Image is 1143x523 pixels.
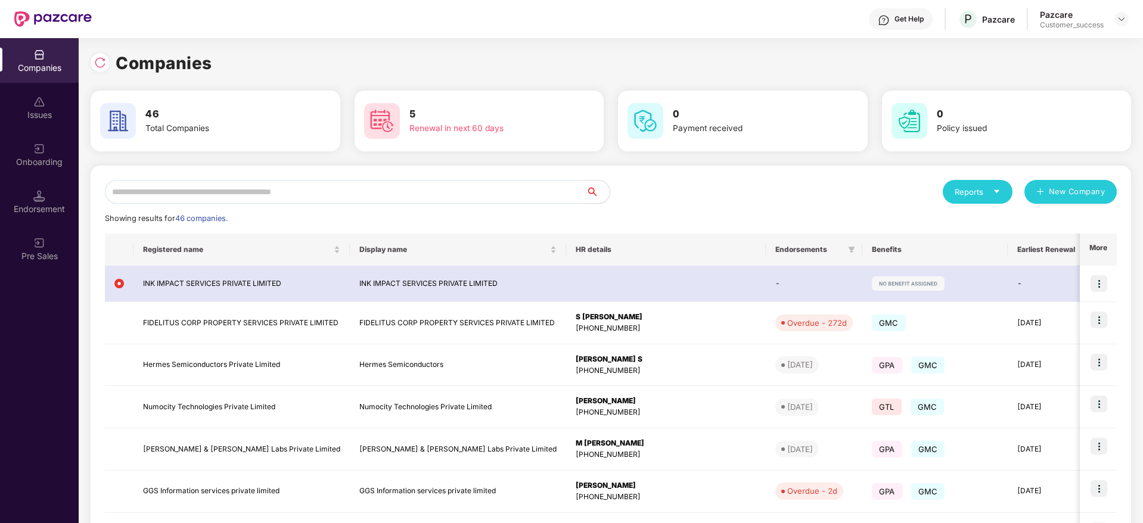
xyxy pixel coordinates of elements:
td: Hermes Semiconductors [350,344,566,387]
td: INK IMPACT SERVICES PRIVATE LIMITED [350,266,566,302]
img: svg+xml;base64,PHN2ZyBpZD0iUmVsb2FkLTMyeDMyIiB4bWxucz0iaHR0cDovL3d3dy53My5vcmcvMjAwMC9zdmciIHdpZH... [94,57,106,69]
div: [PHONE_NUMBER] [576,407,756,418]
th: Display name [350,234,566,266]
td: [DATE] [1008,428,1085,471]
img: svg+xml;base64,PHN2ZyB4bWxucz0iaHR0cDovL3d3dy53My5vcmcvMjAwMC9zdmciIHdpZHRoPSI2MCIgaGVpZ2h0PSI2MC... [892,103,927,139]
img: icon [1091,396,1107,412]
img: icon [1091,275,1107,292]
span: GMC [911,483,945,500]
span: caret-down [993,188,1001,195]
div: S [PERSON_NAME] [576,312,756,323]
td: INK IMPACT SERVICES PRIVATE LIMITED [133,266,350,302]
div: Policy issued [937,122,1087,135]
span: GPA [872,483,902,500]
div: Overdue - 272d [787,317,847,329]
span: search [585,187,610,197]
img: svg+xml;base64,PHN2ZyB3aWR0aD0iMTQuNSIgaGVpZ2h0PSIxNC41IiB2aWV3Qm94PSIwIDAgMTYgMTYiIGZpbGw9Im5vbm... [33,190,45,202]
span: Showing results for [105,214,228,223]
span: filter [848,246,855,253]
td: [DATE] [1008,386,1085,428]
div: Customer_success [1040,20,1104,30]
div: [DATE] [787,443,813,455]
td: GGS Information services private limited [133,471,350,513]
span: filter [846,242,858,257]
img: icon [1091,312,1107,328]
td: [DATE] [1008,471,1085,513]
div: [PHONE_NUMBER] [576,491,756,503]
img: svg+xml;base64,PHN2ZyBpZD0iQ29tcGFuaWVzIiB4bWxucz0iaHR0cDovL3d3dy53My5vcmcvMjAwMC9zdmciIHdpZHRoPS... [33,49,45,61]
img: New Pazcare Logo [14,11,92,27]
div: Overdue - 2d [787,485,837,497]
img: svg+xml;base64,PHN2ZyBpZD0iSXNzdWVzX2Rpc2FibGVkIiB4bWxucz0iaHR0cDovL3d3dy53My5vcmcvMjAwMC9zdmciIH... [33,96,45,108]
td: Numocity Technologies Private Limited [350,386,566,428]
span: GMC [911,357,945,373]
th: Benefits [862,234,1008,266]
span: GPA [872,441,902,457]
div: Pazcare [1040,9,1104,20]
div: Get Help [894,14,924,24]
button: plusNew Company [1024,180,1117,204]
td: - [1008,266,1085,302]
td: - [766,266,862,302]
div: [PHONE_NUMBER] [576,449,756,460]
h1: Companies [116,50,212,76]
div: M [PERSON_NAME] [576,438,756,449]
h3: 46 [145,107,296,122]
span: Display name [359,245,548,254]
div: Reports [955,186,1001,198]
img: svg+xml;base64,PHN2ZyB3aWR0aD0iMjAiIGhlaWdodD0iMjAiIHZpZXdCb3g9IjAgMCAyMCAyMCIgZmlsbD0ibm9uZSIgeG... [33,237,45,249]
span: New Company [1049,186,1105,198]
div: [PERSON_NAME] [576,396,756,407]
td: FIDELITUS CORP PROPERTY SERVICES PRIVATE LIMITED [133,302,350,344]
img: svg+xml;base64,PHN2ZyB4bWxucz0iaHR0cDovL3d3dy53My5vcmcvMjAwMC9zdmciIHdpZHRoPSI2MCIgaGVpZ2h0PSI2MC... [628,103,663,139]
div: Pazcare [982,14,1015,25]
span: Endorsements [775,245,843,254]
img: svg+xml;base64,PHN2ZyB4bWxucz0iaHR0cDovL3d3dy53My5vcmcvMjAwMC9zdmciIHdpZHRoPSIxMiIgaGVpZ2h0PSIxMi... [114,279,124,288]
div: [PERSON_NAME] S [576,354,756,365]
span: GMC [911,399,945,415]
div: Total Companies [145,122,296,135]
span: 46 companies. [175,214,228,223]
td: GGS Information services private limited [350,471,566,513]
div: [PERSON_NAME] [576,480,756,491]
div: [PHONE_NUMBER] [576,365,756,376]
td: [DATE] [1008,344,1085,387]
div: [DATE] [787,401,813,413]
td: FIDELITUS CORP PROPERTY SERVICES PRIVATE LIMITED [350,302,566,344]
img: svg+xml;base64,PHN2ZyB4bWxucz0iaHR0cDovL3d3dy53My5vcmcvMjAwMC9zdmciIHdpZHRoPSI2MCIgaGVpZ2h0PSI2MC... [364,103,400,139]
span: GMC [911,441,945,457]
img: svg+xml;base64,PHN2ZyB3aWR0aD0iMjAiIGhlaWdodD0iMjAiIHZpZXdCb3g9IjAgMCAyMCAyMCIgZmlsbD0ibm9uZSIgeG... [33,143,45,155]
th: More [1080,234,1117,266]
img: icon [1091,480,1107,497]
td: Hermes Semiconductors Private Limited [133,344,350,387]
img: icon [1091,438,1107,454]
th: Registered name [133,234,350,266]
td: [PERSON_NAME] & [PERSON_NAME] Labs Private Limited [350,428,566,471]
span: Registered name [143,245,331,254]
div: Renewal in next 60 days [409,122,560,135]
img: svg+xml;base64,PHN2ZyBpZD0iSGVscC0zMngzMiIgeG1sbnM9Imh0dHA6Ly93d3cudzMub3JnLzIwMDAvc3ZnIiB3aWR0aD... [878,14,890,26]
div: Payment received [673,122,823,135]
span: plus [1036,188,1044,197]
img: svg+xml;base64,PHN2ZyB4bWxucz0iaHR0cDovL3d3dy53My5vcmcvMjAwMC9zdmciIHdpZHRoPSI2MCIgaGVpZ2h0PSI2MC... [100,103,136,139]
span: GTL [872,399,902,415]
h3: 0 [937,107,1087,122]
div: [PHONE_NUMBER] [576,323,756,334]
th: Earliest Renewal [1008,234,1085,266]
td: [DATE] [1008,302,1085,344]
button: search [585,180,610,204]
img: icon [1091,354,1107,371]
div: [DATE] [787,359,813,371]
h3: 0 [673,107,823,122]
span: GPA [872,357,902,373]
th: HR details [566,234,766,266]
span: GMC [872,315,906,331]
img: svg+xml;base64,PHN2ZyBpZD0iRHJvcGRvd24tMzJ4MzIiIHhtbG5zPSJodHRwOi8vd3d3LnczLm9yZy8yMDAwL3N2ZyIgd2... [1117,14,1126,24]
h3: 5 [409,107,560,122]
img: svg+xml;base64,PHN2ZyB4bWxucz0iaHR0cDovL3d3dy53My5vcmcvMjAwMC9zdmciIHdpZHRoPSIxMjIiIGhlaWdodD0iMj... [872,276,945,291]
span: P [964,12,972,26]
td: [PERSON_NAME] & [PERSON_NAME] Labs Private Limited [133,428,350,471]
td: Numocity Technologies Private Limited [133,386,350,428]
